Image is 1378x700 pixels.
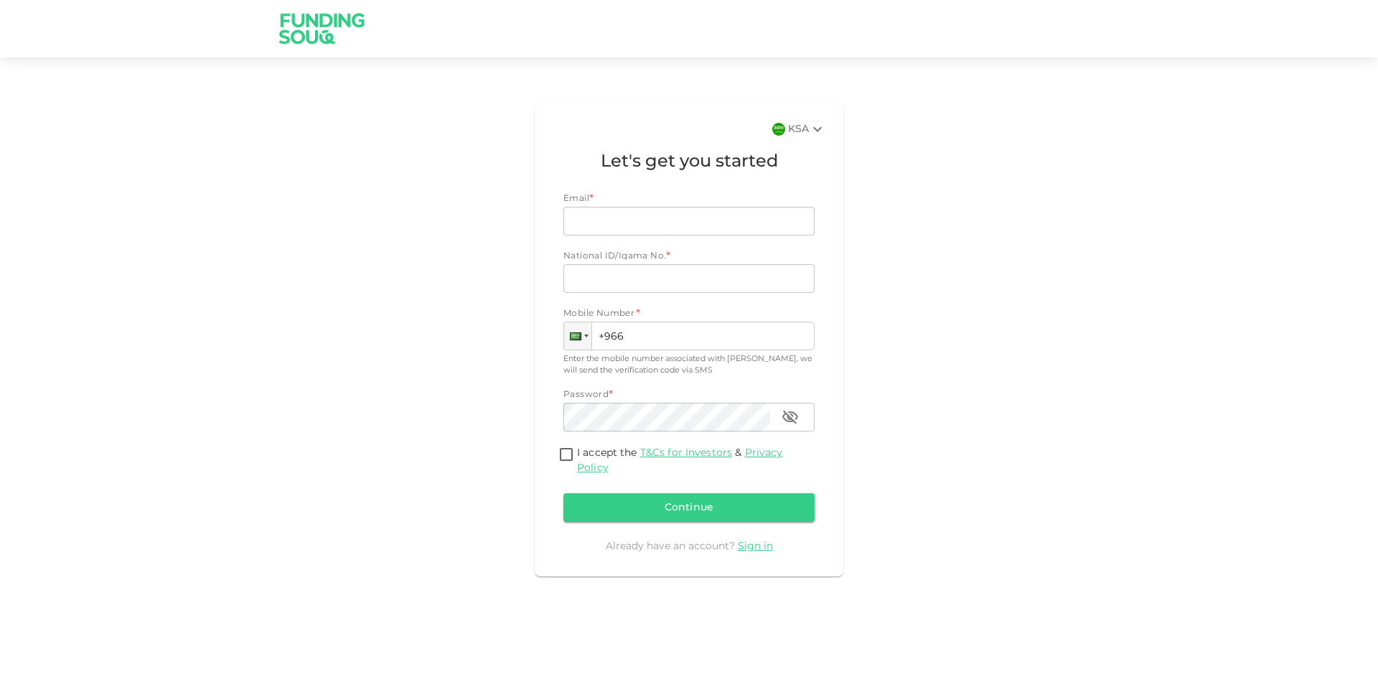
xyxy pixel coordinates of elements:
[563,353,815,377] div: Enter the mobile number associated with [PERSON_NAME], we will send the verification code via SMS
[640,448,732,458] a: T&Cs for Investors
[577,448,782,473] span: I accept the &
[563,195,589,203] span: Email
[556,446,577,465] span: termsConditionsForInvestmentsAccepted
[563,493,815,522] button: Continue
[563,252,666,261] span: National ID/Iqama No.
[563,149,815,175] h1: Let's get you started
[788,121,826,138] div: KSA
[577,448,782,473] a: Privacy Policy
[563,207,799,235] input: email
[563,403,770,431] input: password
[563,539,815,554] div: Already have an account?
[563,307,634,322] span: Mobile Number
[563,264,815,293] input: nationalId
[563,391,609,399] span: Password
[563,322,815,350] input: 1 (702) 123-4567
[772,123,785,136] img: flag-sa.b9a346574cdc8950dd34b50780441f57.svg
[738,541,773,551] a: Sign in
[564,322,591,350] div: Saudi Arabia: + 966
